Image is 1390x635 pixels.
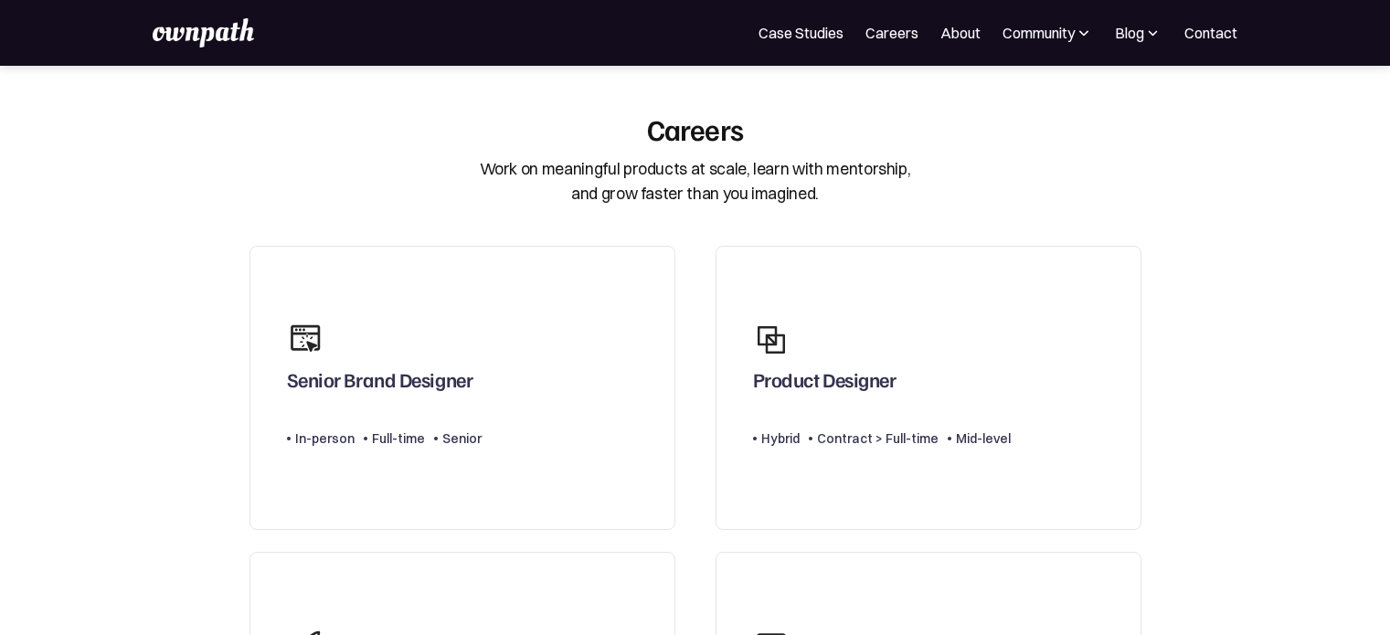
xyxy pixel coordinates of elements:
[1184,22,1237,44] a: Contact
[287,367,473,400] div: Senior Brand Designer
[442,428,482,450] div: Senior
[249,246,675,530] a: Senior Brand DesignerIn-personFull-timeSenior
[817,428,939,450] div: Contract > Full-time
[1115,22,1162,44] div: Blog
[716,246,1141,530] a: Product DesignerHybridContract > Full-timeMid-level
[295,428,355,450] div: In-person
[480,157,911,206] div: Work on meaningful products at scale, learn with mentorship, and grow faster than you imagined.
[647,111,744,146] div: Careers
[1115,22,1144,44] div: Blog
[753,367,897,400] div: Product Designer
[759,22,844,44] a: Case Studies
[940,22,981,44] a: About
[1003,22,1075,44] div: Community
[956,428,1011,450] div: Mid-level
[372,428,425,450] div: Full-time
[865,22,918,44] a: Careers
[761,428,800,450] div: Hybrid
[1003,22,1093,44] div: Community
